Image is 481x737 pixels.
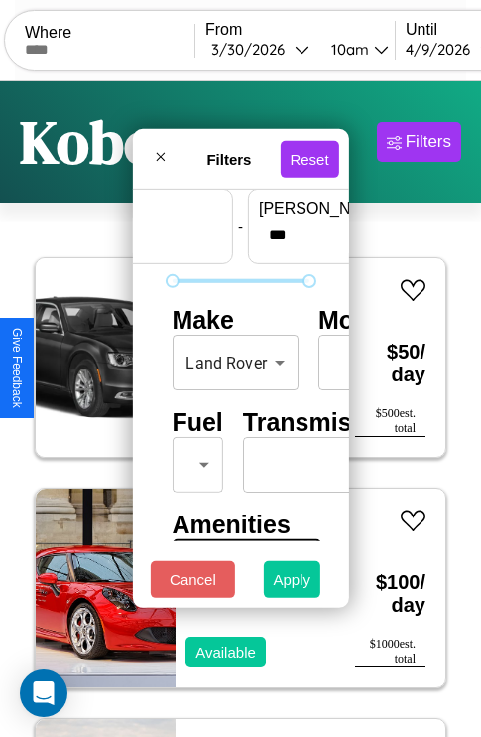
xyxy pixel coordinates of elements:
h4: Make [172,306,299,335]
h3: $ 100 / day [355,551,425,637]
label: [PERSON_NAME] [259,200,427,218]
h4: Model [318,306,390,335]
button: Apply [264,561,321,598]
button: Cancel [151,561,235,598]
h3: $ 50 / day [355,321,425,406]
label: Where [25,24,194,42]
div: $ 500 est. total [355,406,425,437]
div: 4 / 9 / 2026 [406,40,480,59]
div: $ 1000 est. total [355,637,425,667]
div: Give Feedback [10,328,24,408]
p: Available [195,639,256,665]
button: Reset [280,140,338,177]
div: 3 / 30 / 2026 [211,40,295,59]
h1: Kobe [20,101,154,183]
button: 10am [315,39,395,60]
button: Filters [377,122,461,162]
div: Open Intercom Messenger [20,669,67,717]
h4: Transmission [243,408,403,437]
p: - [238,213,243,239]
button: 3/30/2026 [205,39,315,60]
h4: Fuel [172,408,222,437]
div: 10am [321,40,374,59]
h4: Filters [178,150,280,167]
div: Filters [406,132,451,152]
label: min price [54,200,222,218]
label: From [205,21,395,39]
div: Land Rover [172,335,299,390]
h4: Amenities [172,511,308,539]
